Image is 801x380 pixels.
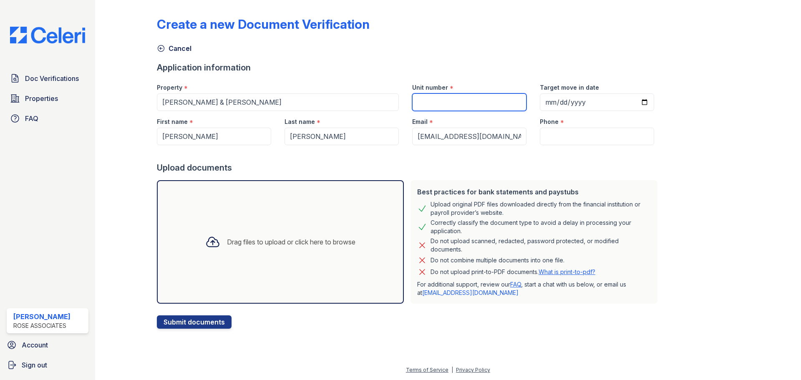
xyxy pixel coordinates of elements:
[422,289,519,296] a: [EMAIL_ADDRESS][DOMAIN_NAME]
[25,113,38,123] span: FAQ
[22,360,47,370] span: Sign out
[431,255,564,265] div: Do not combine multiple documents into one file.
[412,118,428,126] label: Email
[157,43,191,53] a: Cancel
[157,17,370,32] div: Create a new Document Verification
[417,187,651,197] div: Best practices for bank statements and paystubs
[25,73,79,83] span: Doc Verifications
[431,219,651,235] div: Correctly classify the document type to avoid a delay in processing your application.
[7,110,88,127] a: FAQ
[7,70,88,87] a: Doc Verifications
[456,367,490,373] a: Privacy Policy
[451,367,453,373] div: |
[412,83,448,92] label: Unit number
[157,118,188,126] label: First name
[431,200,651,217] div: Upload original PDF files downloaded directly from the financial institution or payroll provider’...
[540,118,559,126] label: Phone
[157,315,232,329] button: Submit documents
[157,83,182,92] label: Property
[157,162,661,174] div: Upload documents
[540,83,599,92] label: Target move in date
[25,93,58,103] span: Properties
[406,367,448,373] a: Terms of Service
[285,118,315,126] label: Last name
[22,340,48,350] span: Account
[7,90,88,107] a: Properties
[539,268,595,275] a: What is print-to-pdf?
[3,27,92,43] img: CE_Logo_Blue-a8612792a0a2168367f1c8372b55b34899dd931a85d93a1a3d3e32e68fde9ad4.png
[157,62,661,73] div: Application information
[431,237,651,254] div: Do not upload scanned, redacted, password protected, or modified documents.
[227,237,355,247] div: Drag files to upload or click here to browse
[510,281,521,288] a: FAQ
[3,337,92,353] a: Account
[13,322,71,330] div: Rose Associates
[431,268,595,276] p: Do not upload print-to-PDF documents.
[3,357,92,373] a: Sign out
[13,312,71,322] div: [PERSON_NAME]
[417,280,651,297] p: For additional support, review our , start a chat with us below, or email us at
